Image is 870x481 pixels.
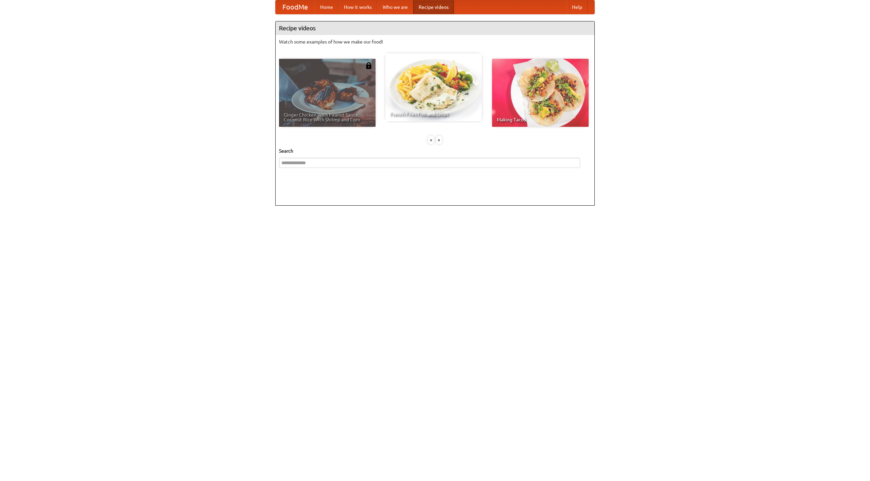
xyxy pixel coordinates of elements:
a: Who we are [377,0,413,14]
span: Making Tacos [497,117,584,122]
a: FoodMe [276,0,315,14]
h4: Recipe videos [276,21,594,35]
a: French Fries Fish and Chips [385,53,482,121]
div: » [436,136,442,144]
h5: Search [279,148,591,154]
a: Making Tacos [492,59,589,127]
img: 483408.png [365,62,372,69]
a: How it works [338,0,377,14]
div: « [428,136,434,144]
span: French Fries Fish and Chips [390,112,477,117]
a: Home [315,0,338,14]
a: Help [567,0,588,14]
p: Watch some examples of how we make our food! [279,38,591,45]
a: Recipe videos [413,0,454,14]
